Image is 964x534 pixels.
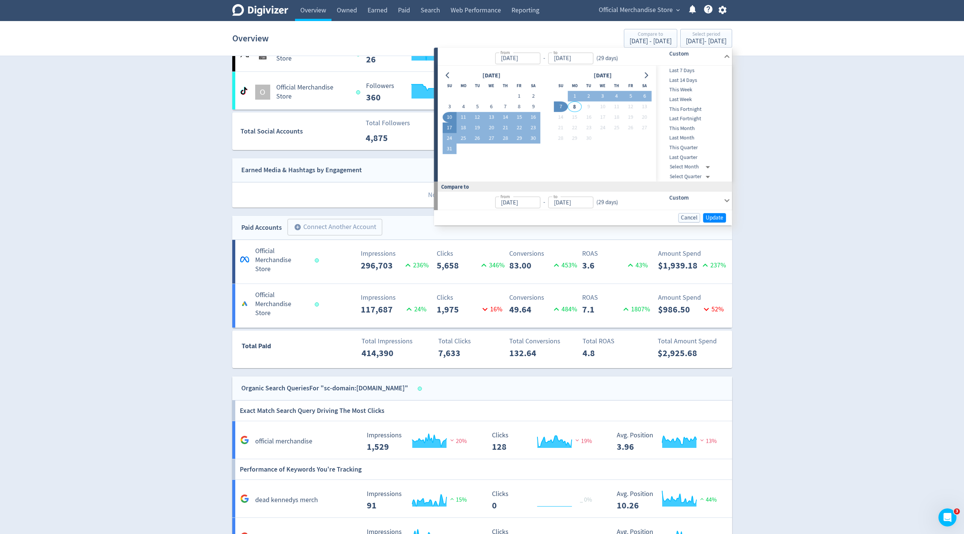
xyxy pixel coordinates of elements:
[457,123,471,133] button: 18
[356,90,363,94] span: Data last synced: 7 Sep 2025, 10:01pm (AEST)
[630,32,672,38] div: Compare to
[488,432,601,452] svg: Clicks 128
[582,123,596,133] button: 23
[232,72,732,109] a: OOfficial Merchandise Store Followers --- Followers 360 <1% Engagements 27 Engagements 27 800% Vi...
[526,91,540,102] button: 2
[361,259,403,272] p: 296,703
[526,123,540,133] button: 23
[553,193,557,200] label: to
[630,38,672,45] div: [DATE] - [DATE]
[656,104,731,114] div: This Fortnight
[294,223,301,231] span: add_circle
[526,133,540,144] button: 30
[512,102,526,112] button: 8
[255,85,270,100] div: O
[580,496,592,504] span: _ 0%
[500,49,510,55] label: from
[641,70,652,80] button: Go to next month
[680,29,732,48] button: Select period[DATE]- [DATE]
[658,259,700,272] p: $1,939.18
[656,134,731,142] span: Last Month
[471,80,484,91] th: Tuesday
[526,112,540,123] button: 16
[593,54,621,62] div: ( 29 days )
[512,133,526,144] button: 29
[596,112,610,123] button: 17
[457,80,471,91] th: Monday
[670,162,713,172] div: Select Month
[656,86,731,94] span: This Week
[574,437,581,443] img: negative-performance.svg
[583,346,626,360] p: 4.8
[457,133,471,144] button: 25
[488,490,601,510] svg: Clicks 0
[637,123,651,133] button: 27
[498,112,512,123] button: 14
[232,240,732,284] a: *Official Merchandise StoreImpressions296,703236%Clicks5,658346%Conversions83.00453%ROAS3.643%Amo...
[591,71,614,81] div: [DATE]
[698,437,706,443] img: negative-performance.svg
[448,437,467,445] span: 20%
[583,336,651,346] p: Total ROAS
[240,400,384,421] h6: Exact Match Search Query Driving The Most Clicks
[623,112,637,123] button: 19
[954,508,960,514] span: 3
[637,102,651,112] button: 13
[623,91,637,102] button: 5
[484,102,498,112] button: 6
[656,124,731,133] div: This Month
[484,123,498,133] button: 20
[471,102,484,112] button: 5
[624,29,677,48] button: Compare to[DATE] - [DATE]
[361,303,404,316] p: 117,687
[623,123,637,133] button: 26
[240,494,249,503] svg: Google Analytics
[656,153,731,161] span: Last Quarter
[437,303,480,316] p: 1,975
[438,192,732,210] div: from-to(29 days)Custom
[582,259,625,272] p: 3.6
[669,49,720,58] h6: Custom
[457,102,471,112] button: 4
[442,144,456,154] button: 31
[498,133,512,144] button: 28
[658,293,726,303] p: Amount Spend
[241,383,408,394] div: Organic Search Queries For "sc-domain:[DOMAIN_NAME]"
[613,432,726,452] svg: Avg. Position 3.96
[233,182,732,208] p: No posts to display for this date range
[448,437,456,443] img: negative-performance.svg
[938,508,956,526] iframe: Intercom live chat
[442,133,456,144] button: 24
[241,126,360,137] div: Total Social Accounts
[568,112,582,123] button: 15
[509,336,577,346] p: Total Conversions
[361,293,429,303] p: Impressions
[471,112,484,123] button: 12
[361,249,429,259] p: Impressions
[540,54,548,62] div: -
[582,249,650,259] p: ROAS
[568,91,582,102] button: 1
[232,480,732,518] a: dead kennedys merch Impressions 91 Impressions 91 15% Clicks 0 Clicks 0 _ 0% Avg. Position 10.26 ...
[675,7,681,14] span: expand_more
[554,133,568,144] button: 28
[437,293,505,303] p: Clicks
[255,437,312,446] h5: official merchandise
[509,259,551,272] p: 83.00
[568,133,582,144] button: 29
[686,32,726,38] div: Select period
[498,80,512,91] th: Thursday
[596,4,682,16] button: Official Merchandise Store
[656,95,731,105] div: Last Week
[418,387,424,391] span: Data last synced: 8 Sep 2025, 4:02am (AEST)
[288,219,382,235] button: Connect Another Account
[448,496,456,502] img: positive-performance.svg
[471,123,484,133] button: 19
[596,80,610,91] th: Wednesday
[438,66,732,182] div: from-to(29 days)Custom
[282,220,382,235] a: Connect Another Account
[656,152,731,162] div: Last Quarter
[437,249,505,259] p: Clicks
[610,123,623,133] button: 25
[480,304,502,314] p: 16 %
